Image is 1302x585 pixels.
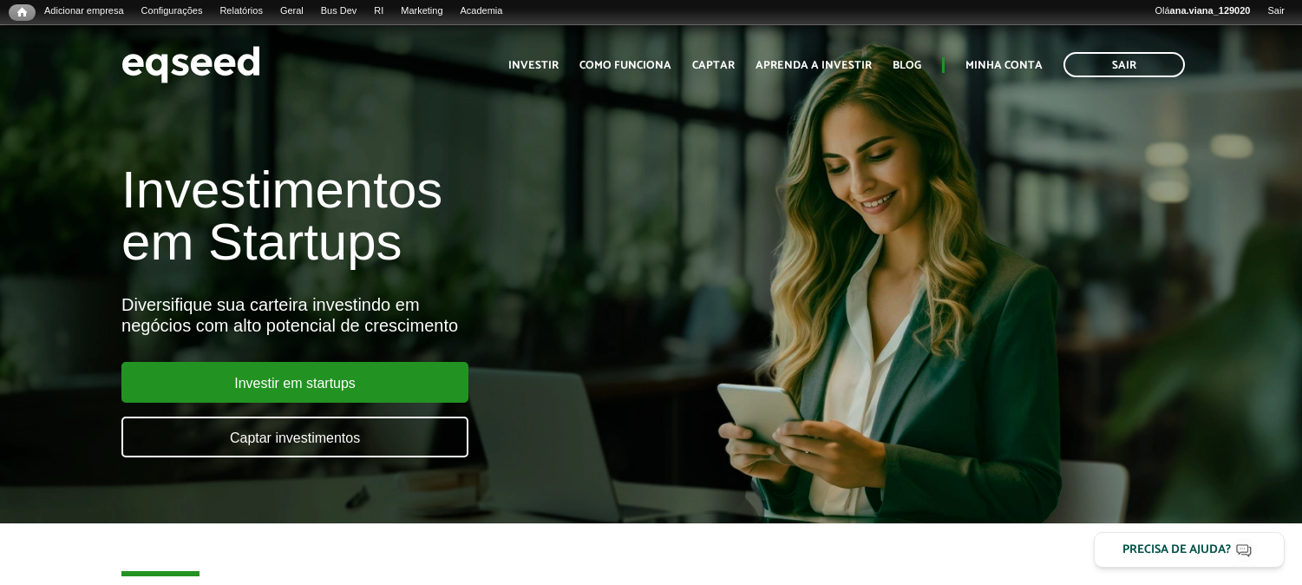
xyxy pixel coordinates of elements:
strong: ana.viana_129020 [1170,5,1251,16]
a: Adicionar empresa [36,4,133,18]
a: Oláana.viana_129020 [1147,4,1259,18]
a: Como funciona [579,60,671,71]
h1: Investimentos em Startups [121,164,747,268]
a: RI [365,4,392,18]
a: Captar investimentos [121,417,468,457]
a: Marketing [392,4,451,18]
a: Academia [452,4,512,18]
a: Investir [508,60,559,71]
a: Captar [692,60,735,71]
a: Bus Dev [312,4,366,18]
a: Blog [893,60,921,71]
a: Sair [1063,52,1185,77]
a: Relatórios [211,4,271,18]
a: Sair [1259,4,1293,18]
a: Início [9,4,36,21]
img: EqSeed [121,42,260,88]
a: Minha conta [965,60,1043,71]
a: Geral [272,4,312,18]
a: Aprenda a investir [756,60,872,71]
a: Investir em startups [121,362,468,403]
div: Diversifique sua carteira investindo em negócios com alto potencial de crescimento [121,294,747,336]
span: Início [17,6,27,18]
a: Configurações [133,4,212,18]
